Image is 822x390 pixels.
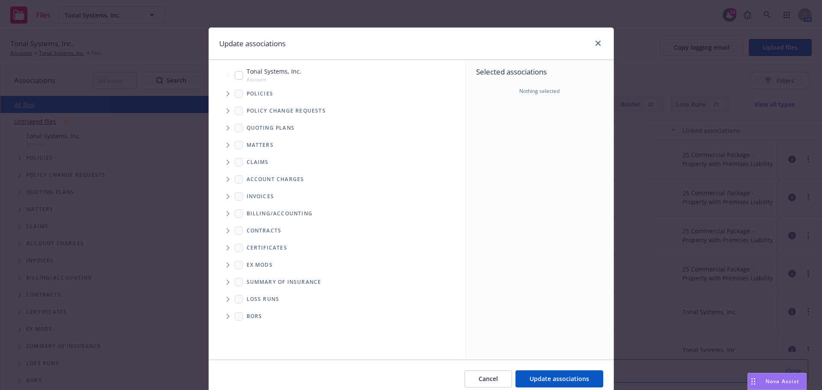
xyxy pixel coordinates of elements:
div: Drag to move [748,373,759,390]
div: Folder Tree Example [209,205,465,325]
span: Contracts [247,228,282,233]
button: Cancel [465,370,512,387]
span: Account [247,76,301,83]
span: Selected associations [476,67,603,77]
span: Quoting plans [247,125,295,131]
div: Tree Example [209,65,465,205]
span: Claims [247,160,269,165]
span: Matters [247,143,274,148]
span: Policies [247,91,274,96]
span: Account charges [247,177,304,182]
h1: Update associations [219,38,286,49]
button: Nova Assist [748,373,807,390]
span: Summary of insurance [247,280,322,285]
span: Billing/Accounting [247,211,313,216]
span: Ex Mods [247,262,273,268]
span: Invoices [247,194,274,199]
span: Update associations [530,375,589,383]
span: Nova Assist [765,378,799,385]
span: Loss Runs [247,297,280,302]
a: close [593,38,603,48]
span: Tonal Systems, Inc. [247,67,301,76]
span: Policy change requests [247,108,326,113]
span: Nothing selected [519,87,560,95]
button: Update associations [515,370,603,387]
span: Certificates [247,245,287,250]
span: BORs [247,314,262,319]
span: Cancel [479,375,498,383]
